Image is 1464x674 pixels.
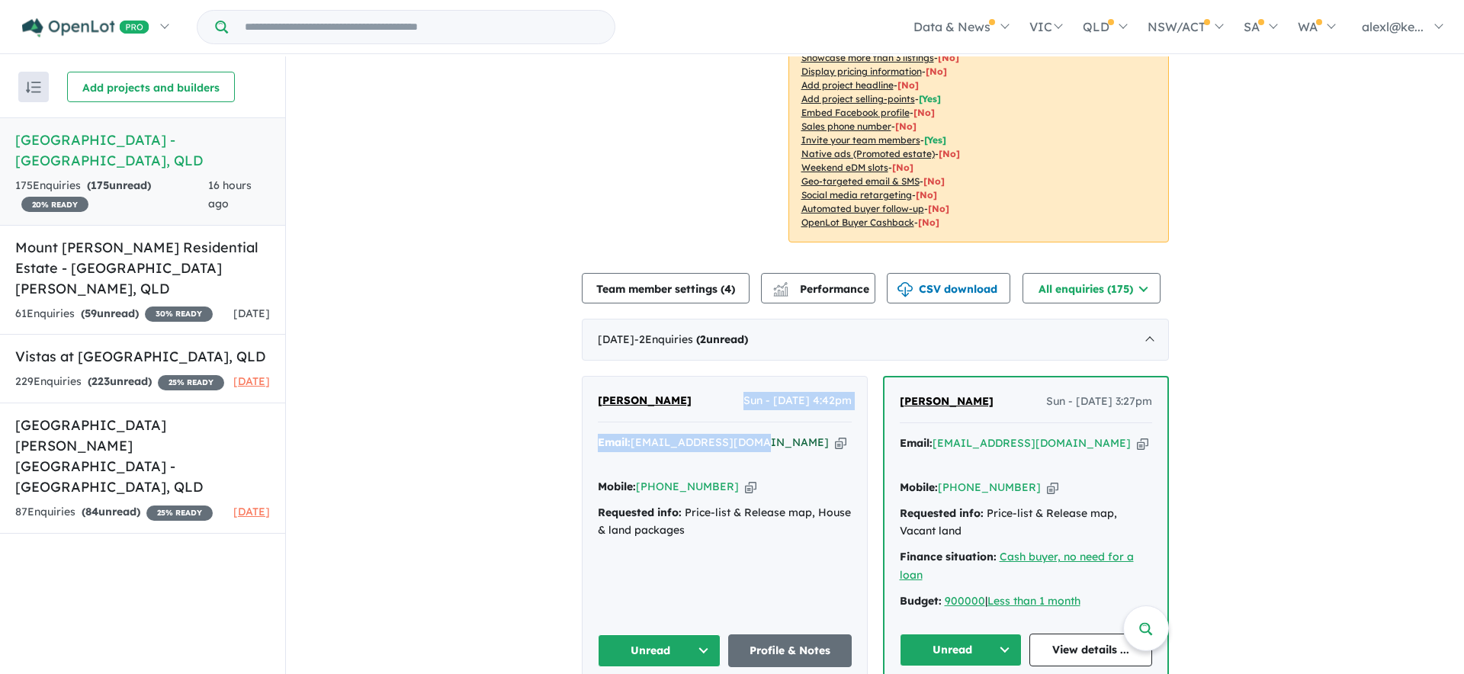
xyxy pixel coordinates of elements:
span: [No] [928,203,949,214]
span: Sun - [DATE] 4:42pm [743,392,852,410]
span: 20 % READY [21,197,88,212]
strong: ( unread) [87,178,151,192]
button: Unread [900,634,1023,666]
span: [No] [923,175,945,187]
u: Display pricing information [801,66,922,77]
span: [PERSON_NAME] [598,393,692,407]
span: 223 [91,374,110,388]
span: [DATE] [233,307,270,320]
u: Showcase more than 3 listings [801,52,934,63]
u: Add project selling-points [801,93,915,104]
button: CSV download [887,273,1010,303]
span: 175 [91,178,109,192]
button: Performance [761,273,875,303]
u: Weekend eDM slots [801,162,888,173]
a: Cash buyer, no need for a loan [900,550,1134,582]
span: 25 % READY [146,505,213,521]
strong: Requested info: [900,506,984,520]
strong: ( unread) [696,332,748,346]
h5: [GEOGRAPHIC_DATA] [PERSON_NAME][GEOGRAPHIC_DATA] - [GEOGRAPHIC_DATA] , QLD [15,415,270,497]
span: 16 hours ago [208,178,252,210]
h5: [GEOGRAPHIC_DATA] - [GEOGRAPHIC_DATA] , QLD [15,130,270,171]
strong: ( unread) [81,307,139,320]
span: [No] [892,162,913,173]
a: View details ... [1029,634,1152,666]
button: Copy [835,435,846,451]
a: Profile & Notes [728,634,852,667]
u: Native ads (Promoted estate) [801,148,935,159]
a: [PERSON_NAME] [900,393,994,411]
div: Price-list & Release map, Vacant land [900,505,1152,541]
button: Add projects and builders [67,72,235,102]
strong: Finance situation: [900,550,997,563]
span: Performance [775,282,869,296]
span: [No] [916,189,937,201]
button: Team member settings (4) [582,273,750,303]
strong: Budget: [900,594,942,608]
span: [DATE] [233,374,270,388]
div: Price-list & Release map, House & land packages [598,504,852,541]
span: [No] [918,217,939,228]
u: Geo-targeted email & SMS [801,175,920,187]
strong: Email: [900,436,933,450]
span: - 2 Enquir ies [634,332,748,346]
strong: Requested info: [598,505,682,519]
u: OpenLot Buyer Cashback [801,217,914,228]
a: Less than 1 month [987,594,1080,608]
span: 2 [700,332,706,346]
u: Add project headline [801,79,894,91]
span: [PERSON_NAME] [900,394,994,408]
h5: Mount [PERSON_NAME] Residential Estate - [GEOGRAPHIC_DATA][PERSON_NAME] , QLD [15,237,270,299]
div: | [900,592,1152,611]
a: [PHONE_NUMBER] [938,480,1041,494]
u: Social media retargeting [801,189,912,201]
span: [ Yes ] [924,134,946,146]
span: 4 [724,282,731,296]
a: [EMAIL_ADDRESS][DOMAIN_NAME] [933,436,1131,450]
div: 87 Enquir ies [15,503,213,522]
span: [ Yes ] [919,93,941,104]
span: [No] [939,148,960,159]
div: 175 Enquir ies [15,177,208,213]
strong: ( unread) [82,505,140,518]
a: [PERSON_NAME] [598,392,692,410]
span: [ No ] [913,107,935,118]
span: [DATE] [233,505,270,518]
u: Automated buyer follow-up [801,203,924,214]
img: Openlot PRO Logo White [22,18,149,37]
button: Copy [1137,435,1148,451]
u: Embed Facebook profile [801,107,910,118]
span: 30 % READY [145,307,213,322]
img: line-chart.svg [773,282,787,290]
u: Sales phone number [801,120,891,132]
a: [EMAIL_ADDRESS][DOMAIN_NAME] [631,435,829,449]
span: 84 [85,505,98,518]
span: Sun - [DATE] 3:27pm [1046,393,1152,411]
span: 25 % READY [158,375,224,390]
h5: Vistas at [GEOGRAPHIC_DATA] , QLD [15,346,270,367]
img: sort.svg [26,82,41,93]
strong: Mobile: [598,480,636,493]
div: 229 Enquir ies [15,373,224,391]
button: Unread [598,634,721,667]
strong: Email: [598,435,631,449]
a: 900000 [945,594,985,608]
input: Try estate name, suburb, builder or developer [231,11,612,43]
strong: Mobile: [900,480,938,494]
span: alexl@ke... [1362,19,1424,34]
strong: ( unread) [88,374,152,388]
span: [ No ] [926,66,947,77]
div: [DATE] [582,319,1169,361]
u: Invite your team members [801,134,920,146]
button: Copy [745,479,756,495]
div: 61 Enquir ies [15,305,213,323]
button: Copy [1047,480,1058,496]
button: All enquiries (175) [1023,273,1161,303]
span: [ No ] [895,120,917,132]
img: bar-chart.svg [773,287,788,297]
a: [PHONE_NUMBER] [636,480,739,493]
span: [ No ] [938,52,959,63]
